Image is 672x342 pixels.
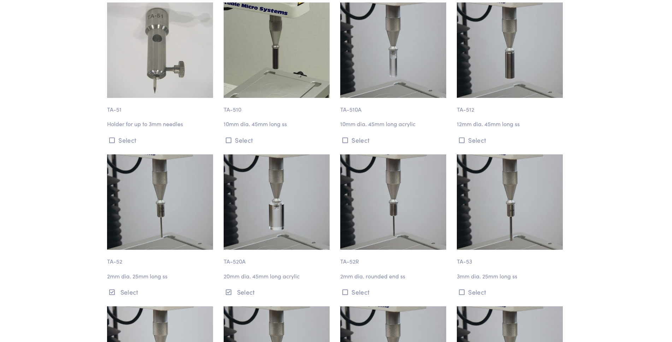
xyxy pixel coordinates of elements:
[340,98,448,114] p: TA-510A
[224,286,332,298] button: Select
[107,286,215,298] button: Select
[224,154,330,250] img: puncture_ta-520a_20mm_3.jpg
[340,2,446,98] img: puncture_ta-510a_10mm_3.jpg
[340,286,448,298] button: Select
[107,154,213,250] img: puncture_ta-52_2mm_3.jpg
[224,250,332,266] p: TA-520A
[340,272,448,281] p: 2mm dia. rounded end ss
[340,154,446,250] img: puncture_ta-52r_2mm_3.jpg
[457,98,565,114] p: TA-512
[457,286,565,298] button: Select
[224,272,332,281] p: 20mm dia. 45mm long acrylic
[224,2,330,98] img: ta-510.jpg
[107,272,215,281] p: 2mm dia. 25mm long ss
[457,2,563,98] img: puncture_ta-512_12mm_3.jpg
[457,154,563,250] img: puncture_ta-53_3mm_5.jpg
[457,119,565,129] p: 12mm dia. 45mm long ss
[224,98,332,114] p: TA-510
[107,119,215,129] p: Holder for up to 3mm needles
[224,134,332,146] button: Select
[457,134,565,146] button: Select
[107,250,215,266] p: TA-52
[340,134,448,146] button: Select
[224,119,332,129] p: 10mm dia. 45mm long ss
[340,119,448,129] p: 10mm dia. 45mm long acrylic
[107,2,213,98] img: puncture_ta-51_needleholder.jpg
[340,250,448,266] p: TA-52R
[457,250,565,266] p: TA-53
[107,134,215,146] button: Select
[107,98,215,114] p: TA-51
[457,272,565,281] p: 3mm dia. 25mm long ss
